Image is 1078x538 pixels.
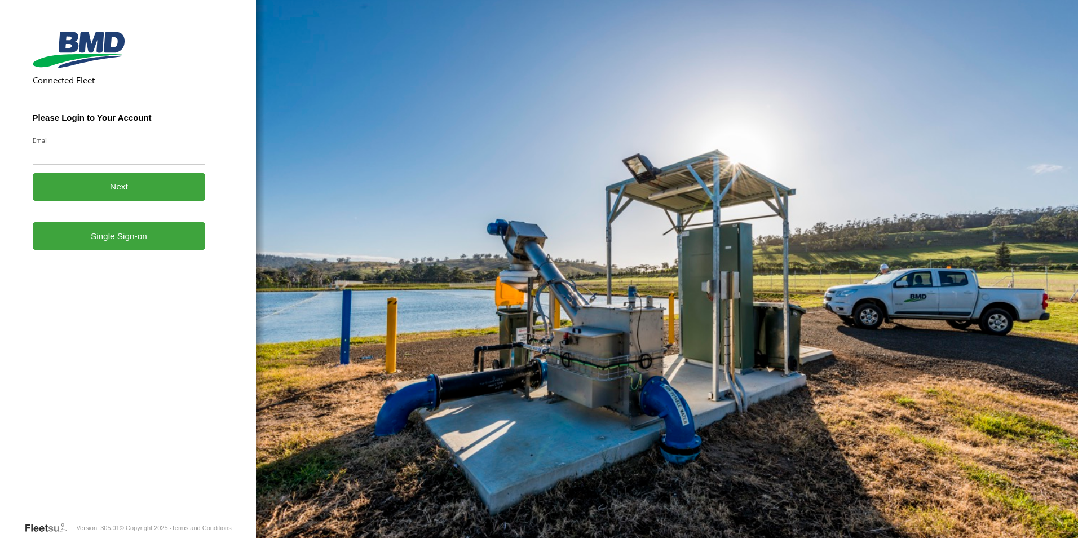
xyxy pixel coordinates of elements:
a: Single Sign-on [33,222,206,250]
a: Terms and Conditions [171,524,231,531]
div: Version: 305.01 [76,524,119,531]
h3: Please Login to Your Account [33,113,206,122]
img: BMD [33,32,125,68]
h2: Connected Fleet [33,74,206,86]
button: Next [33,173,206,201]
label: Email [33,136,206,144]
div: © Copyright 2025 - [120,524,232,531]
a: Visit our Website [24,522,76,533]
